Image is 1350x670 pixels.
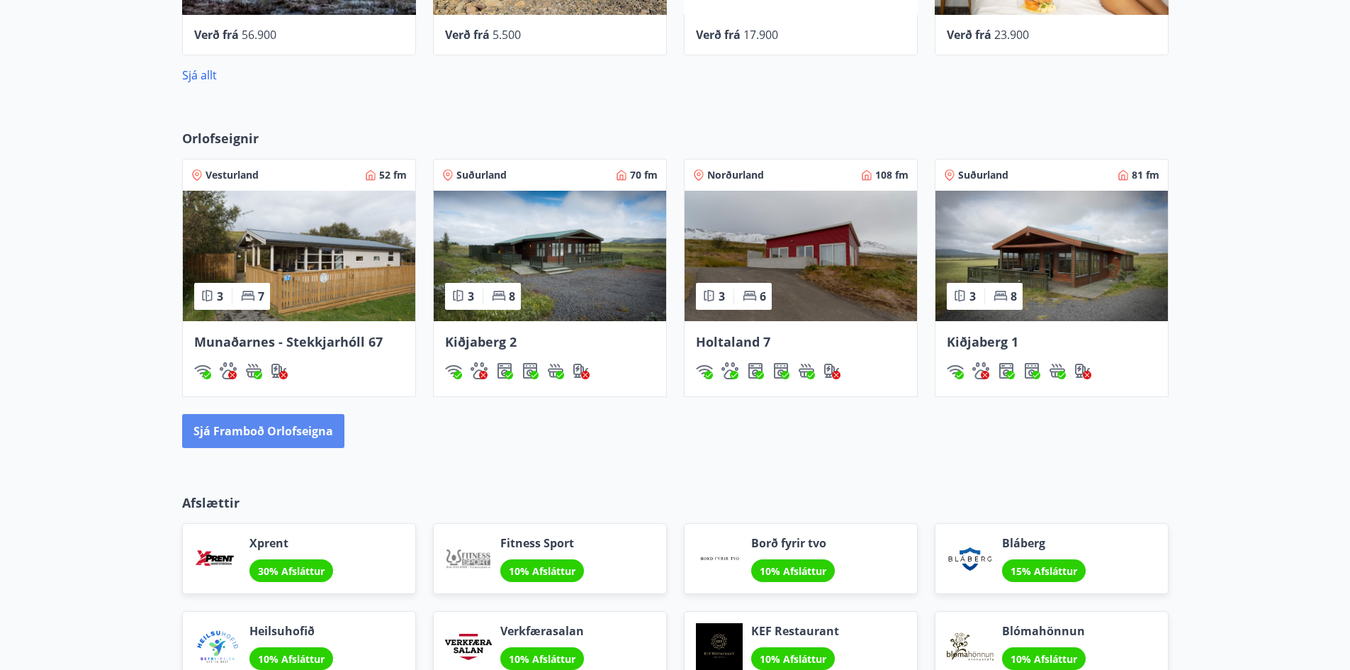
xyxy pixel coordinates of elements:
[194,362,211,379] img: HJRyFFsYp6qjeUYhR4dAD8CaCEsnIFYZ05miwXoh.svg
[751,535,835,551] span: Borð fyrir tvo
[696,362,713,379] div: Þráðlaust net
[379,168,407,182] span: 52 fm
[972,362,989,379] img: pxcaIm5dSOV3FS4whs1soiYWTwFQvksT25a9J10C.svg
[1049,362,1066,379] div: Heitur pottur
[719,289,725,304] span: 3
[1002,623,1086,639] span: Blómahönnun
[206,168,259,182] span: Vesturland
[1011,564,1077,578] span: 15% Afsláttur
[249,623,333,639] span: Heilsuhofið
[509,289,515,304] span: 8
[182,129,259,147] span: Orlofseignir
[772,362,789,379] div: Þurrkari
[772,362,789,379] img: hddCLTAnxqFUMr1fxmbGG8zWilo2syolR0f9UjPn.svg
[823,362,840,379] div: Hleðslustöð fyrir rafbíla
[456,168,507,182] span: Suðurland
[696,27,741,43] span: Verð frá
[958,168,1008,182] span: Suðurland
[500,623,584,639] span: Verkfærasalan
[760,564,826,578] span: 10% Afsláttur
[547,362,564,379] img: h89QDIuHlAdpqTriuIvuEWkTH976fOgBEOOeu1mi.svg
[947,27,991,43] span: Verð frá
[760,652,826,666] span: 10% Afsláttur
[721,362,738,379] img: pxcaIm5dSOV3FS4whs1soiYWTwFQvksT25a9J10C.svg
[1074,362,1091,379] div: Hleðslustöð fyrir rafbíla
[271,362,288,379] div: Hleðslustöð fyrir rafbíla
[245,362,262,379] div: Heitur pottur
[998,362,1015,379] div: Þvottavél
[509,652,575,666] span: 10% Afsláttur
[685,191,917,321] img: Paella dish
[468,289,474,304] span: 3
[969,289,976,304] span: 3
[747,362,764,379] div: Þvottavél
[823,362,840,379] img: nH7E6Gw2rvWFb8XaSdRp44dhkQaj4PJkOoRYItBQ.svg
[721,362,738,379] div: Gæludýr
[242,27,276,43] span: 56.900
[496,362,513,379] div: Þvottavél
[875,168,909,182] span: 108 fm
[258,564,325,578] span: 30% Afsláttur
[496,362,513,379] img: Dl16BY4EX9PAW649lg1C3oBuIaAsR6QVDQBO2cTm.svg
[1023,362,1040,379] div: Þurrkari
[471,362,488,379] div: Gæludýr
[1132,168,1159,182] span: 81 fm
[547,362,564,379] div: Heitur pottur
[258,652,325,666] span: 10% Afsláttur
[573,362,590,379] img: nH7E6Gw2rvWFb8XaSdRp44dhkQaj4PJkOoRYItBQ.svg
[994,27,1029,43] span: 23.900
[696,333,770,350] span: Holtaland 7
[194,362,211,379] div: Þráðlaust net
[445,27,490,43] span: Verð frá
[445,333,517,350] span: Kiðjaberg 2
[1023,362,1040,379] img: hddCLTAnxqFUMr1fxmbGG8zWilo2syolR0f9UjPn.svg
[630,168,658,182] span: 70 fm
[249,535,333,551] span: Xprent
[1011,652,1077,666] span: 10% Afsláttur
[445,362,462,379] div: Þráðlaust net
[696,362,713,379] img: HJRyFFsYp6qjeUYhR4dAD8CaCEsnIFYZ05miwXoh.svg
[947,333,1018,350] span: Kiðjaberg 1
[947,362,964,379] img: HJRyFFsYp6qjeUYhR4dAD8CaCEsnIFYZ05miwXoh.svg
[182,493,1169,512] p: Afslættir
[220,362,237,379] img: pxcaIm5dSOV3FS4whs1soiYWTwFQvksT25a9J10C.svg
[182,67,217,83] a: Sjá allt
[947,362,964,379] div: Þráðlaust net
[434,191,666,321] img: Paella dish
[972,362,989,379] div: Gæludýr
[522,362,539,379] div: Þurrkari
[182,414,344,448] button: Sjá framboð orlofseigna
[194,333,383,350] span: Munaðarnes - Stekkjarhóll 67
[220,362,237,379] div: Gæludýr
[743,27,778,43] span: 17.900
[245,362,262,379] img: h89QDIuHlAdpqTriuIvuEWkTH976fOgBEOOeu1mi.svg
[798,362,815,379] img: h89QDIuHlAdpqTriuIvuEWkTH976fOgBEOOeu1mi.svg
[445,362,462,379] img: HJRyFFsYp6qjeUYhR4dAD8CaCEsnIFYZ05miwXoh.svg
[747,362,764,379] img: Dl16BY4EX9PAW649lg1C3oBuIaAsR6QVDQBO2cTm.svg
[707,168,764,182] span: Norðurland
[935,191,1168,321] img: Paella dish
[998,362,1015,379] img: Dl16BY4EX9PAW649lg1C3oBuIaAsR6QVDQBO2cTm.svg
[573,362,590,379] div: Hleðslustöð fyrir rafbíla
[183,191,415,321] img: Paella dish
[500,535,584,551] span: Fitness Sport
[271,362,288,379] img: nH7E6Gw2rvWFb8XaSdRp44dhkQaj4PJkOoRYItBQ.svg
[1074,362,1091,379] img: nH7E6Gw2rvWFb8XaSdRp44dhkQaj4PJkOoRYItBQ.svg
[1011,289,1017,304] span: 8
[509,564,575,578] span: 10% Afsláttur
[522,362,539,379] img: hddCLTAnxqFUMr1fxmbGG8zWilo2syolR0f9UjPn.svg
[798,362,815,379] div: Heitur pottur
[1049,362,1066,379] img: h89QDIuHlAdpqTriuIvuEWkTH976fOgBEOOeu1mi.svg
[258,289,264,304] span: 7
[493,27,521,43] span: 5.500
[1002,535,1086,551] span: Bláberg
[194,27,239,43] span: Verð frá
[471,362,488,379] img: pxcaIm5dSOV3FS4whs1soiYWTwFQvksT25a9J10C.svg
[751,623,839,639] span: KEF Restaurant
[760,289,766,304] span: 6
[217,289,223,304] span: 3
